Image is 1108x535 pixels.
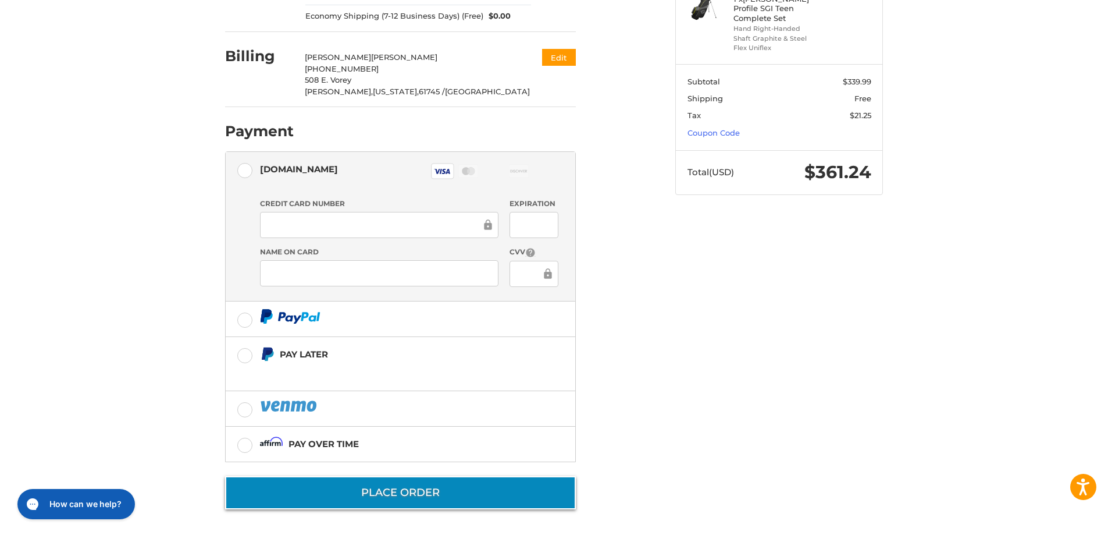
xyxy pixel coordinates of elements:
span: 508 E. Vorey [305,75,351,84]
div: [DOMAIN_NAME] [260,160,338,179]
span: $0.00 [483,10,511,22]
span: [PHONE_NUMBER] [305,64,379,73]
span: Shipping [687,94,723,103]
li: Shaft Graphite & Steel [733,34,822,44]
h2: Payment [225,122,294,140]
span: $361.24 [804,161,871,183]
span: [US_STATE], [373,87,419,96]
li: Hand Right-Handed [733,24,822,34]
span: [PERSON_NAME] [305,52,371,62]
label: Credit Card Number [260,199,498,209]
li: Flex Uniflex [733,43,822,53]
span: Free [854,94,871,103]
span: [PERSON_NAME] [371,52,437,62]
span: 61745 / [419,87,445,96]
span: Economy Shipping (7-12 Business Days) (Free) [305,10,483,22]
span: $21.25 [850,111,871,120]
h2: Billing [225,47,293,65]
img: PayPal icon [260,399,319,413]
span: $339.99 [843,77,871,86]
button: Edit [542,49,576,66]
button: Place Order [225,476,576,509]
div: Pay over time [288,434,359,453]
div: Pay Later [280,345,503,364]
img: Pay Later icon [260,347,275,362]
img: Affirm icon [260,437,283,451]
label: Name on Card [260,247,498,257]
iframe: Gorgias live chat messenger [12,485,138,523]
iframe: PayPal Message 1 [260,366,503,377]
span: Subtotal [687,77,720,86]
span: [PERSON_NAME], [305,87,373,96]
a: Coupon Code [687,128,740,137]
span: Tax [687,111,701,120]
span: [GEOGRAPHIC_DATA] [445,87,530,96]
img: PayPal icon [260,309,320,324]
span: Total (USD) [687,166,734,178]
label: CVV [510,247,558,258]
label: Expiration [510,199,558,209]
